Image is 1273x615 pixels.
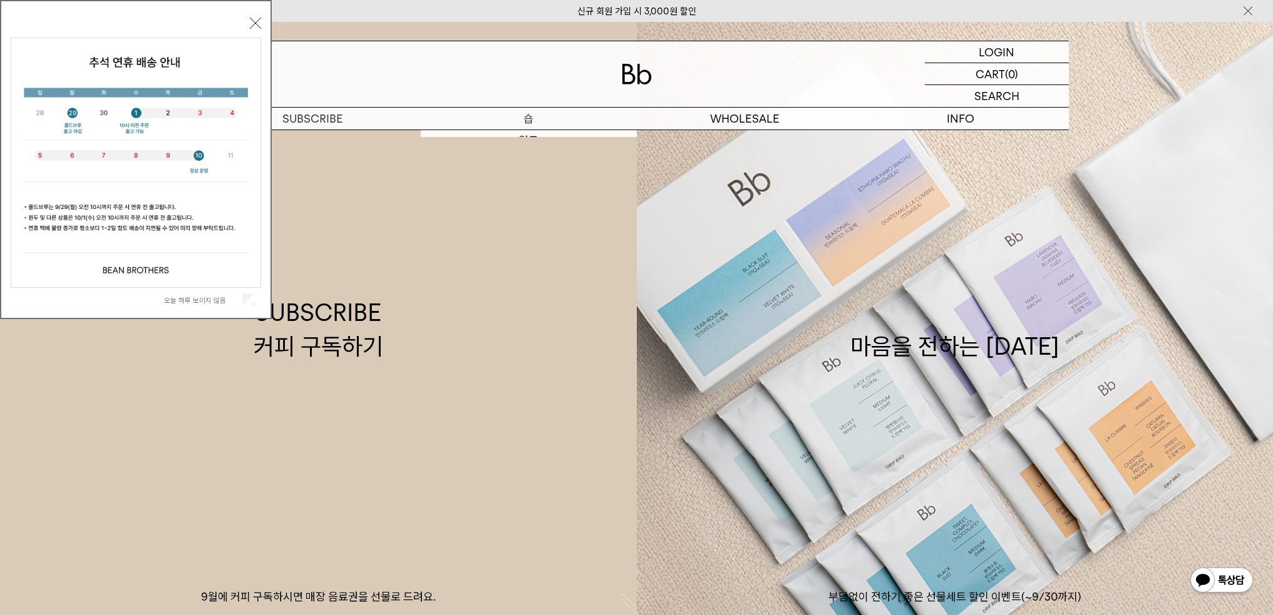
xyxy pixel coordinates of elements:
[853,108,1069,130] p: INFO
[976,63,1005,84] p: CART
[974,85,1019,107] p: SEARCH
[254,296,383,362] div: SUBSCRIBE 커피 구독하기
[205,108,421,130] a: SUBSCRIBE
[925,63,1069,85] a: CART (0)
[250,18,261,29] button: 닫기
[164,296,240,305] label: 오늘 하루 보이지 않음
[421,108,637,130] a: 숍
[577,6,696,17] a: 신규 회원 가입 시 3,000원 할인
[622,64,652,84] img: 로고
[1189,566,1254,596] img: 카카오톡 채널 1:1 채팅 버튼
[925,41,1069,63] a: LOGIN
[979,41,1014,63] p: LOGIN
[1005,63,1018,84] p: (0)
[850,296,1059,362] div: 마음을 전하는 [DATE]
[421,130,637,151] a: 원두
[11,38,260,287] img: 5e4d662c6b1424087153c0055ceb1a13_140731.jpg
[637,108,853,130] p: WHOLESALE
